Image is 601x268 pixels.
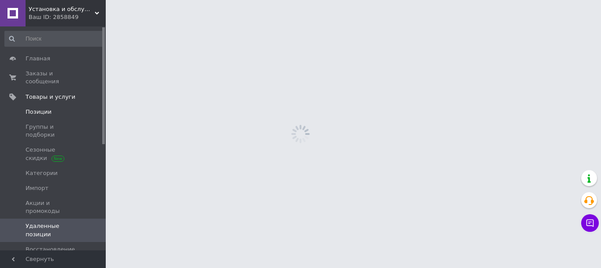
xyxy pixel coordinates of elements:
[26,184,48,192] span: Импорт
[26,108,52,116] span: Позиции
[26,222,82,238] span: Удаленные позиции
[581,214,599,232] button: Чат с покупателем
[26,55,50,63] span: Главная
[26,246,82,261] span: Восстановление позиций
[29,13,106,21] div: Ваш ID: 2858849
[26,123,82,139] span: Группы и подборки
[26,169,58,177] span: Категории
[29,5,95,13] span: Установка и обслуживание кондиционеров, сплит-систем
[26,70,82,86] span: Заказы и сообщения
[26,93,75,101] span: Товары и услуги
[26,146,82,162] span: Сезонные скидки
[4,31,104,47] input: Поиск
[26,199,82,215] span: Акции и промокоды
